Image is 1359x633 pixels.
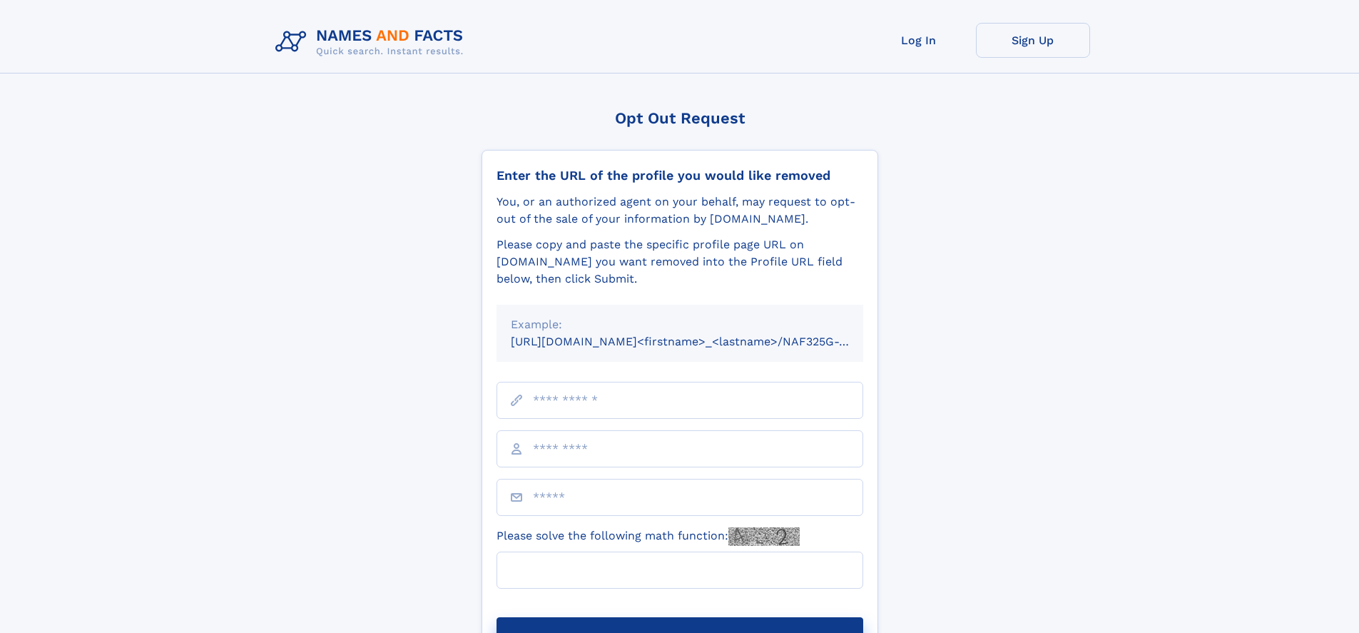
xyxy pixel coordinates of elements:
[497,193,863,228] div: You, or an authorized agent on your behalf, may request to opt-out of the sale of your informatio...
[511,335,890,348] small: [URL][DOMAIN_NAME]<firstname>_<lastname>/NAF325G-xxxxxxxx
[497,527,800,546] label: Please solve the following math function:
[511,316,849,333] div: Example:
[862,23,976,58] a: Log In
[976,23,1090,58] a: Sign Up
[270,23,475,61] img: Logo Names and Facts
[497,168,863,183] div: Enter the URL of the profile you would like removed
[497,236,863,288] div: Please copy and paste the specific profile page URL on [DOMAIN_NAME] you want removed into the Pr...
[482,109,878,127] div: Opt Out Request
